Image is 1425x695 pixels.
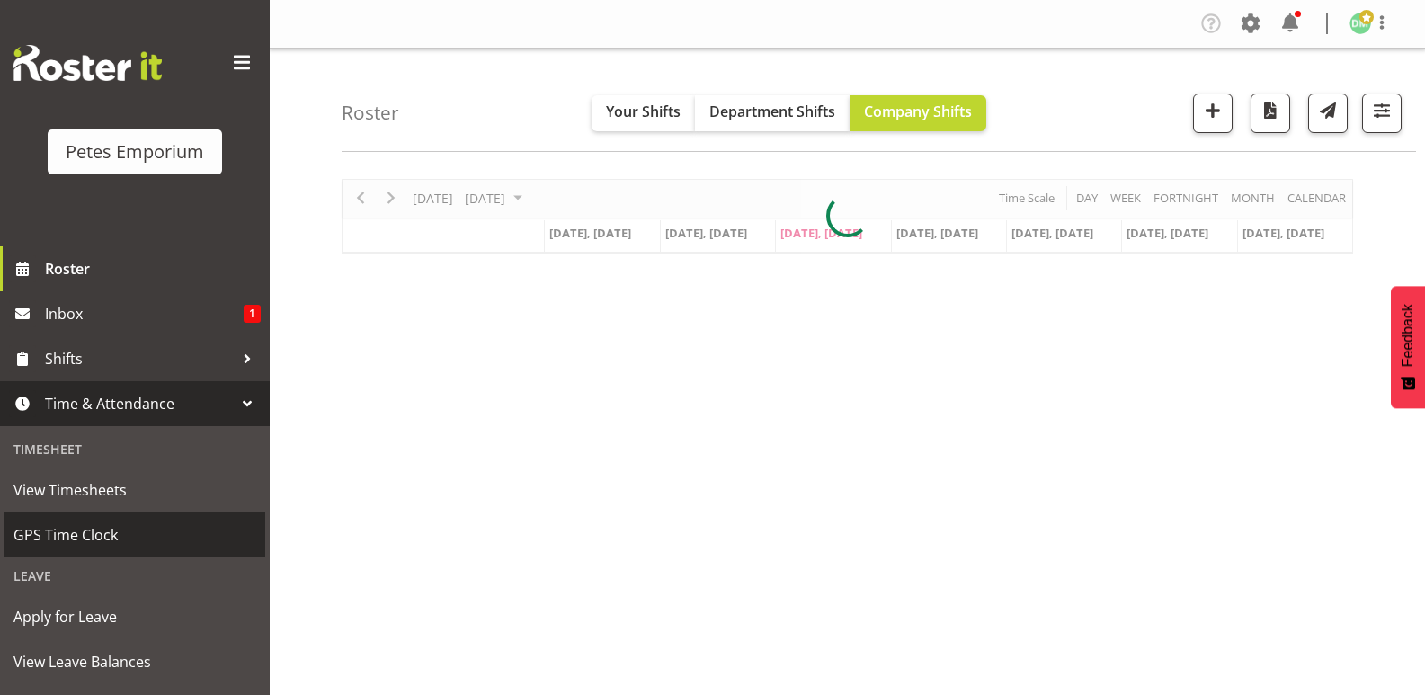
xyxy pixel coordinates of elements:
[864,102,972,121] span: Company Shifts
[13,521,256,548] span: GPS Time Clock
[606,102,681,121] span: Your Shifts
[342,102,399,123] h4: Roster
[850,95,986,131] button: Company Shifts
[1251,94,1290,133] button: Download a PDF of the roster according to the set date range.
[4,639,265,684] a: View Leave Balances
[695,95,850,131] button: Department Shifts
[592,95,695,131] button: Your Shifts
[45,255,261,282] span: Roster
[13,477,256,503] span: View Timesheets
[1362,94,1402,133] button: Filter Shifts
[45,390,234,417] span: Time & Attendance
[1349,13,1371,34] img: david-mcauley697.jpg
[13,45,162,81] img: Rosterit website logo
[244,305,261,323] span: 1
[4,431,265,468] div: Timesheet
[13,603,256,630] span: Apply for Leave
[45,345,234,372] span: Shifts
[1400,304,1416,367] span: Feedback
[1308,94,1348,133] button: Send a list of all shifts for the selected filtered period to all rostered employees.
[4,468,265,512] a: View Timesheets
[4,594,265,639] a: Apply for Leave
[4,557,265,594] div: Leave
[709,102,835,121] span: Department Shifts
[66,138,204,165] div: Petes Emporium
[1193,94,1233,133] button: Add a new shift
[4,512,265,557] a: GPS Time Clock
[1391,286,1425,408] button: Feedback - Show survey
[13,648,256,675] span: View Leave Balances
[45,300,244,327] span: Inbox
